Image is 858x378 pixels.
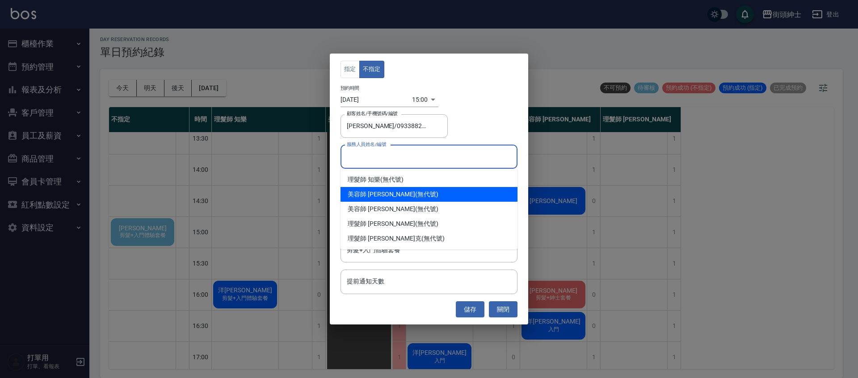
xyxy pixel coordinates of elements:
[348,219,415,228] span: 理髮師 [PERSON_NAME]
[347,110,398,117] label: 顧客姓名/手機號碼/編號
[341,216,517,231] div: (無代號)
[348,175,380,184] span: 理髮師 知樂
[341,231,517,246] div: (無代號)
[348,204,415,214] span: 美容師 [PERSON_NAME]
[348,190,415,199] span: 美容師 [PERSON_NAME]
[341,172,517,187] div: (無代號)
[456,301,484,318] button: 儲存
[348,234,421,243] span: 理髮師 [PERSON_NAME]克
[341,84,359,91] label: 預約時間
[341,187,517,202] div: (無代號)
[341,202,517,216] div: (無代號)
[341,92,412,107] input: Choose date, selected date is 2025-10-14
[412,92,428,107] div: 15:00
[347,141,386,148] label: 服務人員姓名/編號
[489,301,517,318] button: 關閉
[359,61,384,78] button: 不指定
[341,61,360,78] button: 指定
